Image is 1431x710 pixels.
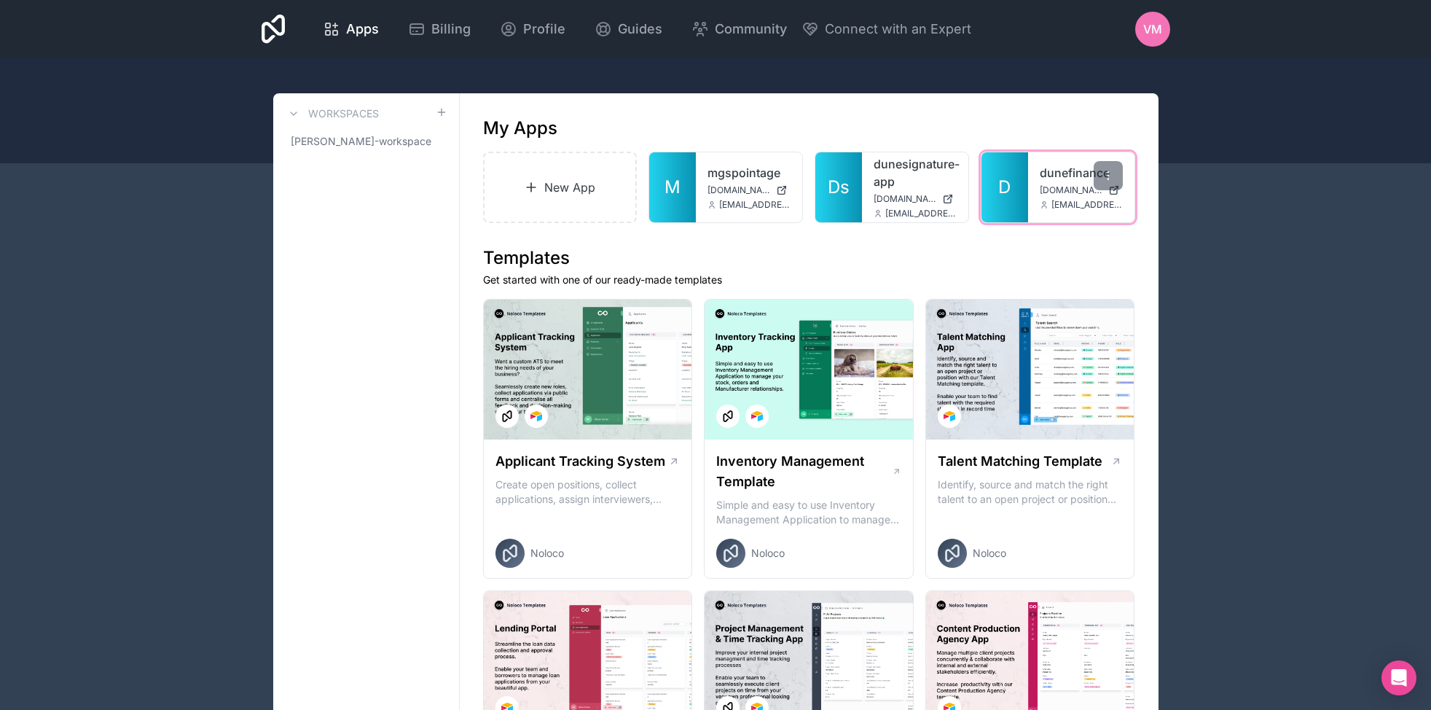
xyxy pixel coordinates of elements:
span: Noloco [751,546,785,561]
div: Open Intercom Messenger [1381,660,1416,695]
a: Billing [396,13,482,45]
span: Noloco [973,546,1006,561]
h3: Workspaces [308,106,379,121]
span: Ds [828,176,850,199]
span: [DOMAIN_NAME] [707,184,770,196]
a: [DOMAIN_NAME] [707,184,791,196]
img: Airtable Logo [944,410,955,422]
span: [DOMAIN_NAME] [1040,184,1102,196]
span: [DOMAIN_NAME] [874,193,936,205]
a: Ds [815,152,862,222]
span: Community [715,19,787,39]
h1: My Apps [483,117,557,140]
p: Simple and easy to use Inventory Management Application to manage your stock, orders and Manufact... [716,498,901,527]
span: VM [1143,20,1162,38]
a: [DOMAIN_NAME] [874,193,957,205]
a: [PERSON_NAME]-workspace [285,128,447,155]
a: Guides [583,13,674,45]
p: Identify, source and match the right talent to an open project or position with our Talent Matchi... [938,477,1123,507]
a: mgspointage [707,164,791,182]
a: [DOMAIN_NAME] [1040,184,1123,196]
p: Get started with one of our ready-made templates [483,273,1135,287]
a: Community [680,13,799,45]
a: Workspaces [285,105,379,122]
img: Airtable Logo [530,410,542,422]
span: M [664,176,681,199]
h1: Applicant Tracking System [495,451,665,472]
span: [EMAIL_ADDRESS][DOMAIN_NAME] [1051,199,1123,211]
span: D [998,176,1011,199]
span: Noloco [530,546,564,561]
span: Connect with an Expert [825,19,971,39]
a: D [981,152,1028,222]
a: dunesignature-app [874,155,957,190]
span: Apps [346,19,379,39]
h1: Inventory Management Template [716,451,891,492]
button: Connect with an Expert [801,19,971,39]
h1: Templates [483,246,1135,270]
a: M [649,152,696,222]
span: [EMAIL_ADDRESS][DOMAIN_NAME] [885,208,957,219]
h1: Talent Matching Template [938,451,1102,472]
span: Guides [618,19,662,39]
img: Airtable Logo [751,410,763,422]
a: Apps [311,13,391,45]
a: dunefinance [1040,164,1123,182]
span: Profile [523,19,565,39]
span: [PERSON_NAME]-workspace [291,134,431,149]
a: New App [483,152,638,223]
span: [EMAIL_ADDRESS][DOMAIN_NAME] [719,199,791,211]
p: Create open positions, collect applications, assign interviewers, centralise candidate feedback a... [495,477,681,507]
a: Profile [488,13,577,45]
span: Billing [431,19,471,39]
